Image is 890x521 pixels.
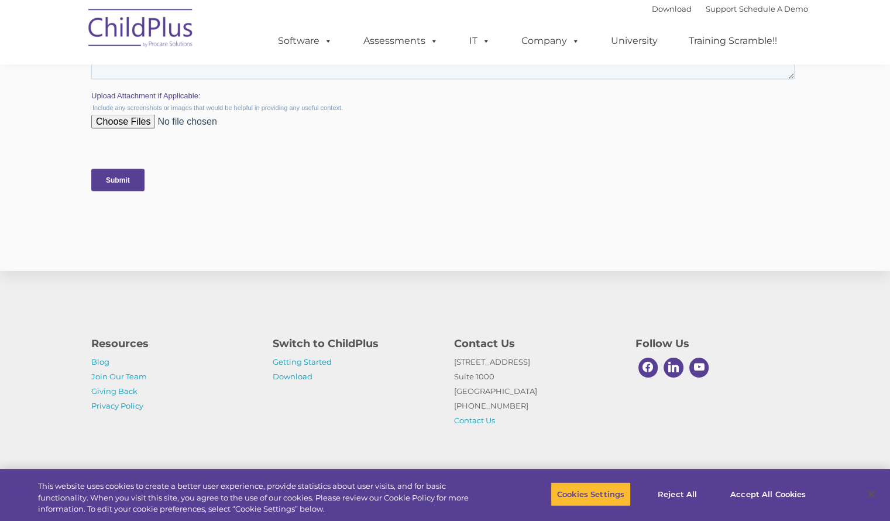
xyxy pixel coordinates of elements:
[652,4,808,13] font: |
[458,29,502,53] a: IT
[706,4,737,13] a: Support
[858,481,884,507] button: Close
[83,1,200,59] img: ChildPlus by Procare Solutions
[641,482,714,506] button: Reject All
[454,416,495,425] a: Contact Us
[739,4,808,13] a: Schedule A Demo
[91,357,109,366] a: Blog
[352,29,450,53] a: Assessments
[38,481,490,515] div: This website uses cookies to create a better user experience, provide statistics about user visit...
[91,401,143,410] a: Privacy Policy
[599,29,669,53] a: University
[724,482,812,506] button: Accept All Cookies
[454,355,618,428] p: [STREET_ADDRESS] Suite 1000 [GEOGRAPHIC_DATA] [PHONE_NUMBER]
[354,116,404,125] span: Phone number
[91,335,255,352] h4: Resources
[454,335,618,352] h4: Contact Us
[91,386,138,396] a: Giving Back
[635,355,661,381] a: Facebook
[354,68,390,77] span: Last name
[273,357,332,366] a: Getting Started
[551,482,631,506] button: Cookies Settings
[266,29,344,53] a: Software
[91,372,147,381] a: Join Our Team
[677,29,789,53] a: Training Scramble!!
[652,4,692,13] a: Download
[686,355,712,381] a: Youtube
[635,335,799,352] h4: Follow Us
[273,335,437,352] h4: Switch to ChildPlus
[661,355,686,381] a: Linkedin
[510,29,592,53] a: Company
[273,372,312,381] a: Download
